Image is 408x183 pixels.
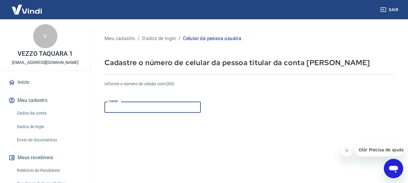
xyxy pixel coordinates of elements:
p: / [178,35,181,42]
img: Vindi [7,0,47,19]
a: Dados de login [14,121,83,133]
p: Meu cadastro [104,35,135,42]
a: Início [7,76,83,89]
a: Relatório de Recebíveis [14,164,83,177]
button: Meus recebíveis [7,151,83,164]
p: [EMAIL_ADDRESS][DOMAIN_NAME] [12,59,79,66]
iframe: Mensagem da empresa [355,143,403,156]
a: Envio de documentos [14,134,83,146]
button: Sair [379,4,401,15]
a: Dados da conta [14,107,83,119]
p: Cadastre o número de celular da pessoa titular da conta [PERSON_NAME] [104,58,394,67]
iframe: Botão para abrir a janela de mensagens [384,159,403,178]
button: Meu cadastro [7,94,83,107]
div: V [33,24,57,48]
span: Olá! Precisa de ajuda? [4,4,51,9]
p: Celular da pessoa usuária [183,35,241,42]
iframe: Fechar mensagem [341,144,353,156]
p: VEZZO TAQUARA 1 [18,51,73,57]
p: Dados de login [142,35,176,42]
label: Celular [109,99,118,103]
p: / [138,35,140,42]
h6: Informe o número de celular com DDD [104,81,394,87]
